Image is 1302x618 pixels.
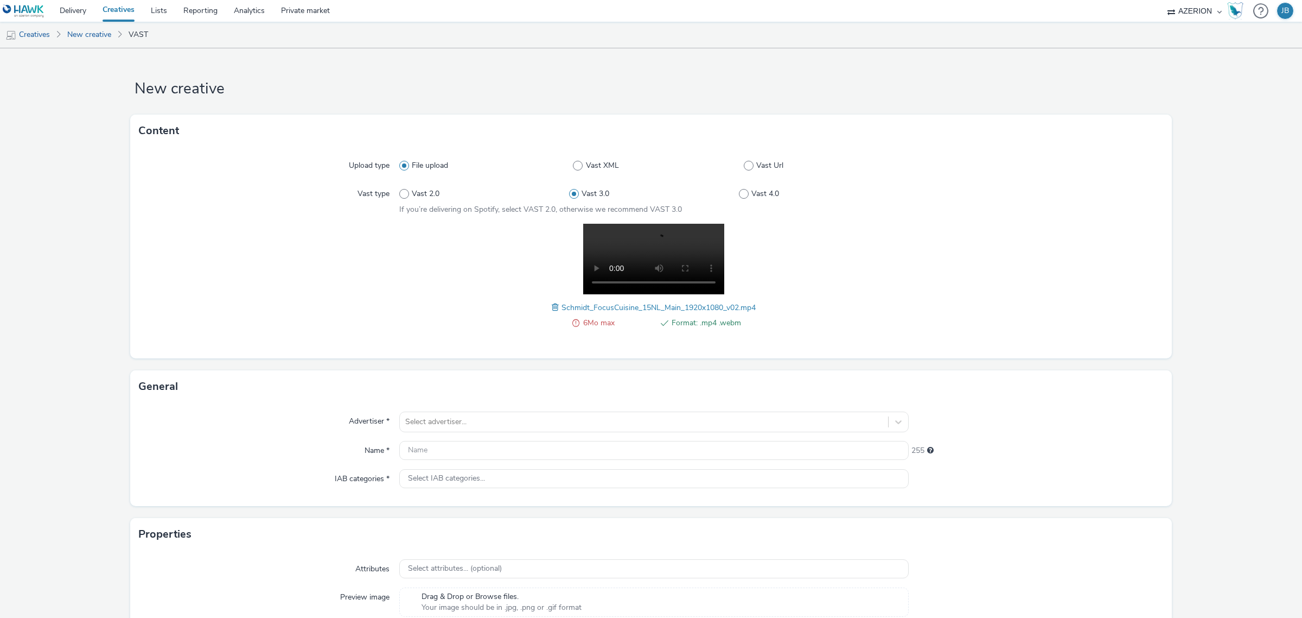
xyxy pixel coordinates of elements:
div: JB [1281,3,1289,19]
label: Vast type [353,184,394,199]
span: Select attributes... (optional) [408,564,502,573]
h3: Properties [138,526,192,543]
span: Your image should be in .jpg, .png or .gif format [422,602,582,613]
h1: New creative [130,79,1172,99]
span: Vast XML [586,160,619,171]
span: Vast Url [756,160,783,171]
label: Preview image [336,588,394,603]
span: Drag & Drop or Browse files. [422,591,582,602]
label: IAB categories * [330,469,394,484]
img: undefined Logo [3,4,44,18]
h3: Content [138,123,179,139]
span: Format: .mp4 .webm [672,317,741,330]
a: New creative [62,22,117,48]
span: Vast 3.0 [582,188,609,199]
span: Vast 2.0 [412,188,439,199]
label: Name * [360,441,394,456]
a: Hawk Academy [1227,2,1248,20]
label: Attributes [351,559,394,575]
label: Advertiser * [344,412,394,427]
span: 6Mo max [583,317,653,330]
span: Vast 4.0 [751,188,779,199]
span: 255 [911,445,924,456]
span: File upload [412,160,448,171]
span: Select IAB categories... [408,474,485,483]
span: Schmidt_FocusCuisine_15NL_Main_1920x1080_v02.mp4 [561,302,756,313]
img: Hawk Academy [1227,2,1243,20]
img: mobile [5,30,16,41]
a: VAST [123,22,154,48]
span: If you’re delivering on Spotify, select VAST 2.0, otherwise we recommend VAST 3.0 [399,204,682,215]
h3: General [138,379,178,395]
input: Name [399,441,909,460]
div: Maximum 255 characters [927,445,934,456]
label: Upload type [344,156,394,171]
